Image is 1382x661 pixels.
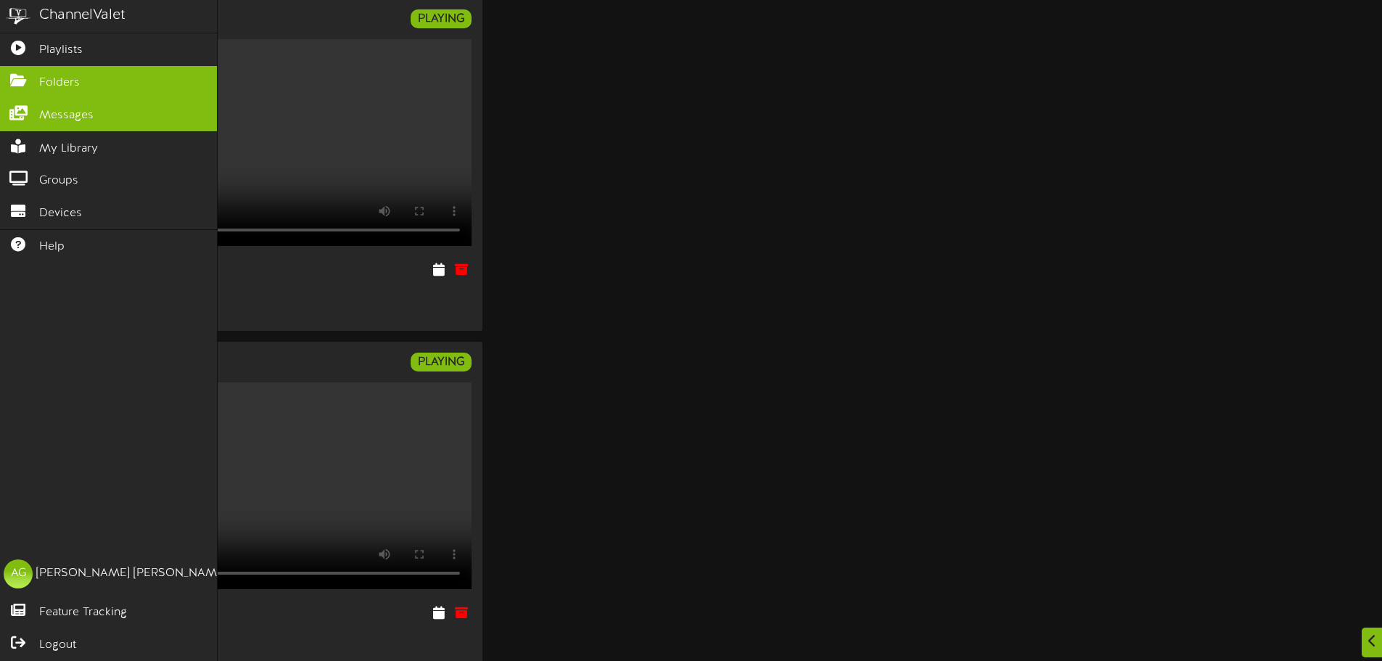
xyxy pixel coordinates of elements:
span: Devices [39,205,82,222]
span: Logout [39,637,76,654]
strong: PLAYING [418,356,464,369]
div: ChannelValet [39,5,126,26]
span: Help [39,239,65,255]
div: [PERSON_NAME] [PERSON_NAME] [36,565,227,582]
span: Groups [39,173,78,189]
span: Folders [39,75,80,91]
span: Playlists [39,42,83,59]
strong: PLAYING [418,12,464,25]
span: My Library [39,141,98,157]
span: Messages [39,107,94,124]
video: Your browser does not support HTML5 video. [58,39,472,246]
span: Feature Tracking [39,604,127,621]
video: Your browser does not support HTML5 video. [58,382,472,589]
div: AG [4,559,33,588]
